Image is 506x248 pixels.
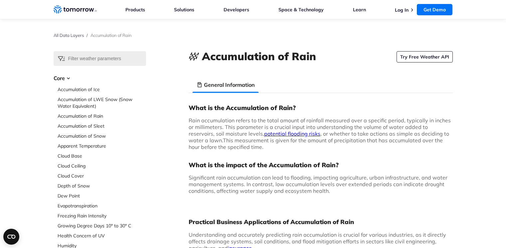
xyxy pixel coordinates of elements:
[189,104,453,112] h3: What is the Accumulation of Rain?
[58,86,146,93] a: Accumulation of Ice
[54,74,146,82] h3: Core
[189,218,453,226] h2: Practical Business Applications of Accumulation of Rain
[54,33,84,38] a: All Data Layers
[58,173,146,179] a: Cloud Cover
[174,7,194,13] a: Solutions
[58,133,146,139] a: Accumulation of Snow
[58,143,146,149] a: Apparent Temperature
[54,5,97,15] a: Home link
[224,7,249,13] a: Developers
[353,7,366,13] a: Learn
[204,81,255,89] h3: General Information
[58,113,146,119] a: Accumulation of Rain
[278,7,324,13] a: Space & Technology
[58,232,146,239] a: Health Concern of UV
[58,222,146,229] a: Growing Degree Days 10° to 30° C
[417,4,452,15] a: Get Demo
[202,49,316,63] h1: Accumulation of Rain
[58,202,146,209] a: Evapotranspiration
[86,33,88,38] span: /
[58,192,146,199] a: Dew Point
[58,153,146,159] a: Cloud Base
[397,51,453,62] a: Try Free Weather API
[395,7,409,13] a: Log In
[189,117,451,144] span: Rain accumulation refers to the total amount of rainfall measured over a specific period, typical...
[189,174,447,194] span: Significant rain accumulation can lead to flooding, impacting agriculture, urban infrastructure, ...
[58,212,146,219] a: Freezing Rain Intensity
[264,130,320,137] a: potential flooding risks
[58,183,146,189] a: Depth of Snow
[125,7,145,13] a: Products
[58,123,146,129] a: Accumulation of Sleet
[54,51,146,66] input: Filter weather parameters
[189,161,453,169] h3: What is the impact of the Accumulation of Rain?
[58,163,146,169] a: Cloud Ceiling
[58,96,146,109] a: Accumulation of LWE Snow (Snow Water Equivalent)
[90,33,132,38] span: Accumulation of Rain
[189,137,443,150] span: This measurement is given for the amount of precipitation that has accumulated over the hour befo...
[3,229,19,245] button: Open CMP widget
[193,77,259,93] li: General Information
